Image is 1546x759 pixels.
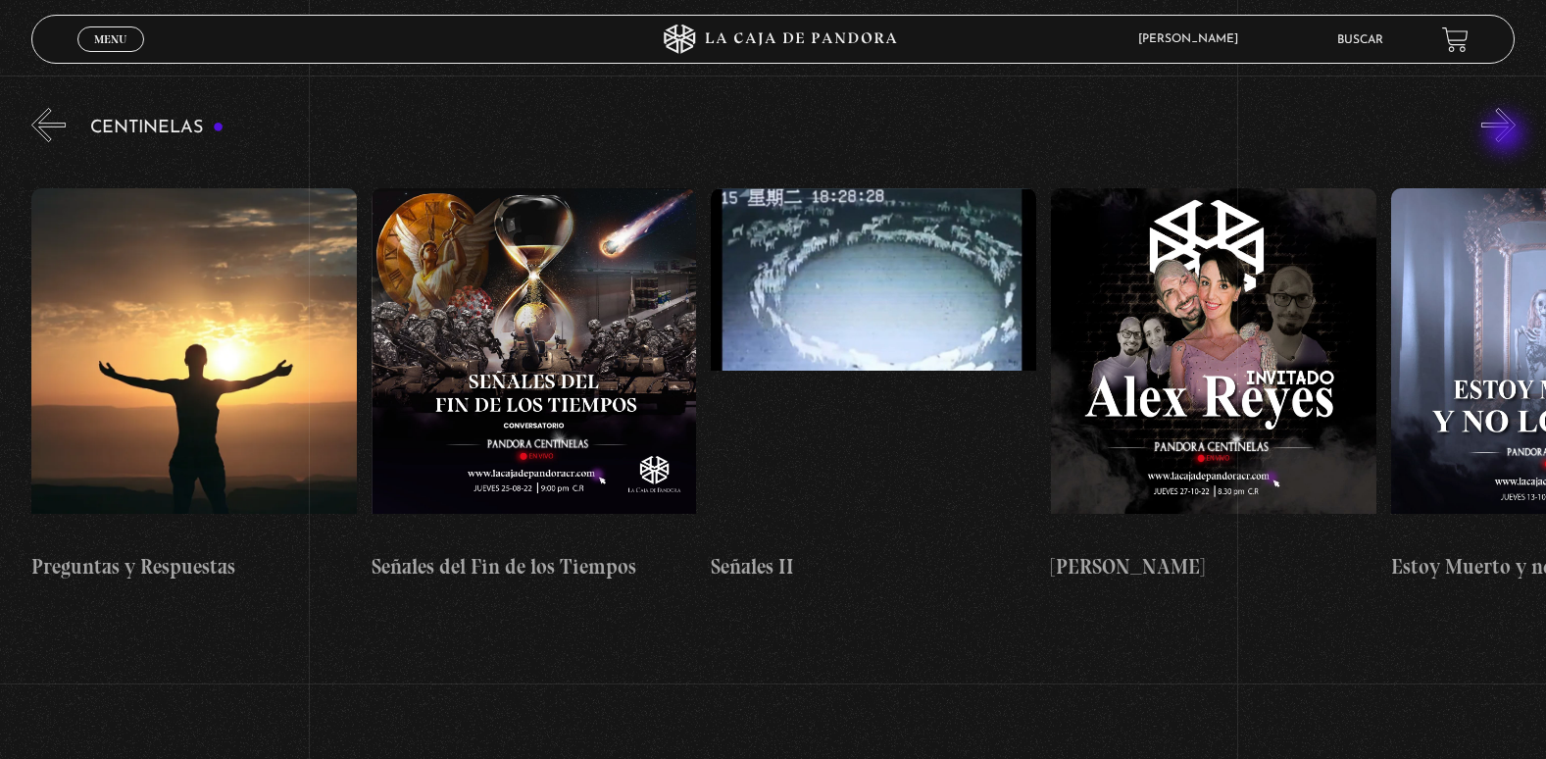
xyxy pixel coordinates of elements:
h4: Señales II [711,551,1036,582]
a: Señales II [711,157,1036,613]
span: Menu [94,33,126,45]
a: Señales del Fin de los Tiempos [372,157,697,613]
h4: Preguntas y Respuestas [31,551,357,582]
h3: Centinelas [90,119,224,137]
button: Previous [31,108,66,142]
h4: [PERSON_NAME] [1051,551,1376,582]
a: [PERSON_NAME] [1051,157,1376,613]
h4: Señales del Fin de los Tiempos [372,551,697,582]
a: Buscar [1337,34,1383,46]
a: View your shopping cart [1442,26,1469,53]
a: Preguntas y Respuestas [31,157,357,613]
span: Cerrar [88,50,134,64]
button: Next [1481,108,1516,142]
span: [PERSON_NAME] [1128,33,1258,45]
